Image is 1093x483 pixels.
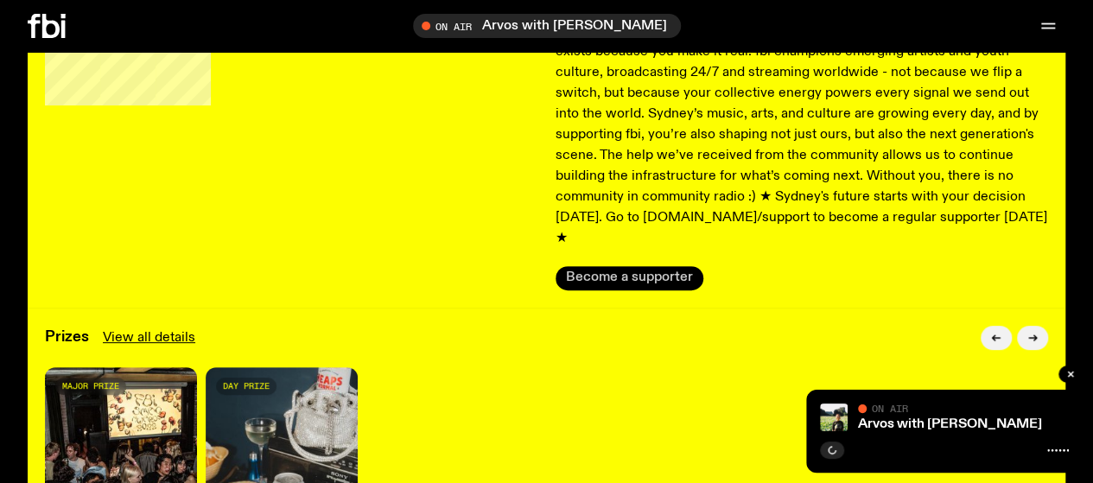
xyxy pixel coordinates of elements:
[26,116,213,130] a: Strawberry Fields Festival returns
[223,382,270,391] span: day prize
[872,403,908,414] span: On Air
[413,14,681,38] button: On AirArvos with [PERSON_NAME]
[556,266,703,290] button: Become a supporter
[103,327,195,348] a: View all details
[45,330,89,345] h3: Prizes
[26,100,121,115] a: Listener Benefits
[820,404,848,431] img: Bri is smiling and wearing a black t-shirt. She is standing in front of a lush, green field. Ther...
[62,382,119,391] span: major prize
[7,38,224,84] a: We are a radio station powered by a community of local broadcasters and creatives.
[26,22,93,37] a: Back to Top
[858,417,1042,431] a: Arvos with [PERSON_NAME]
[26,85,119,99] a: Why support us?
[7,7,252,22] div: Outline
